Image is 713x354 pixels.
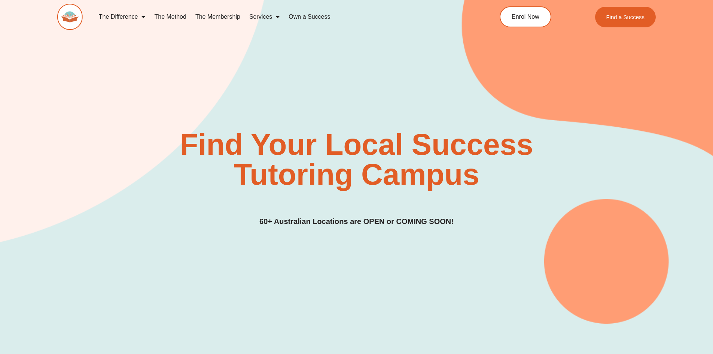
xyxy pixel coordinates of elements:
[191,8,245,25] a: The Membership
[595,7,656,27] a: Find a Success
[245,8,284,25] a: Services
[606,14,645,20] span: Find a Success
[512,14,539,20] span: Enrol Now
[150,8,191,25] a: The Method
[259,216,454,227] h3: 60+ Australian Locations are OPEN or COMING SOON!
[284,8,335,25] a: Own a Success
[500,6,551,27] a: Enrol Now
[94,8,150,25] a: The Difference
[94,8,466,25] nav: Menu
[120,130,593,190] h2: Find Your Local Success Tutoring Campus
